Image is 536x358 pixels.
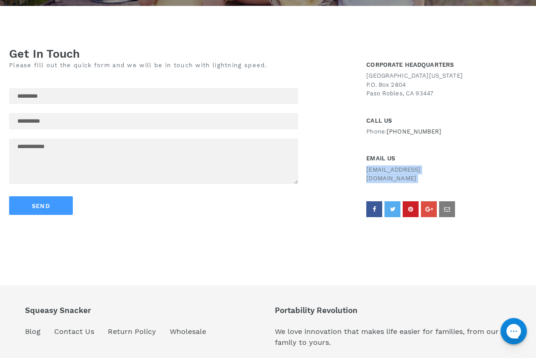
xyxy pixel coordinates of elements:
p: Squeasy Snacker [25,306,206,315]
a: Contact Us [54,327,94,336]
p: Portability Revolution [275,306,511,315]
p: [GEOGRAPHIC_DATA][US_STATE] [366,71,527,80]
p: Phone: [366,127,447,136]
h1: EMAIL US [366,155,447,162]
a: Return Policy [108,327,156,336]
a: Blog [25,327,40,336]
p: Please fill out the quick form and we will be in touch with lightning speed. [9,61,348,70]
p: [EMAIL_ADDRESS][DOMAIN_NAME] [366,165,447,183]
p: We love innovation that makes life easier for families, from our family to yours. [275,326,511,348]
h1: CORPORATE HEADQUARTERS [366,61,527,69]
a: googleplus [421,201,437,217]
span: [PHONE_NUMBER] [387,128,441,135]
p: Paso Robles, CA 93447 [366,89,527,98]
h1: Get In Touch [9,47,348,61]
a: pinterest [403,201,419,217]
a: Wholesale [170,327,206,336]
p: P.O. Box 2804 [366,80,527,89]
button: Send [9,196,73,215]
a: facebook [366,201,382,217]
a: email [439,201,455,217]
a: twitter [384,201,400,217]
h1: CALL US [366,117,447,124]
